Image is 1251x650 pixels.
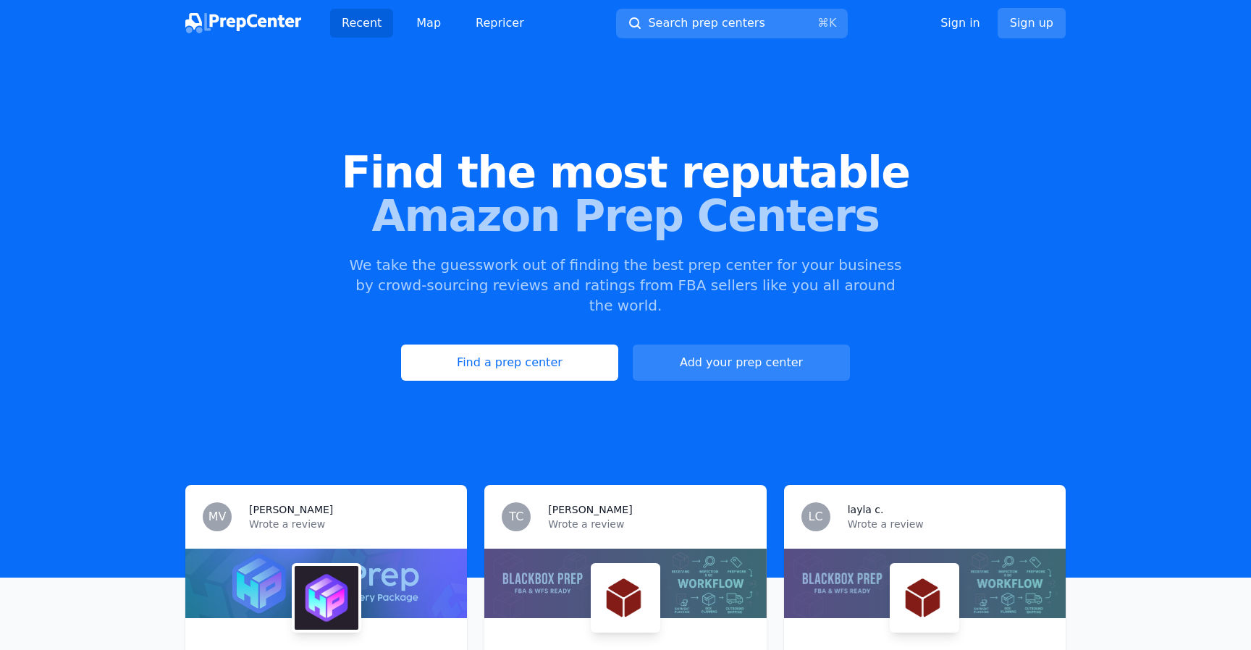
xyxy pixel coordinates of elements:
h3: [PERSON_NAME] [548,502,632,517]
img: PrepCenter [185,13,301,33]
span: LC [809,511,823,523]
p: Wrote a review [249,517,450,531]
span: Amazon Prep Centers [23,194,1228,237]
button: Search prep centers⌘K [616,9,848,38]
img: Black Box Preps [594,566,657,630]
a: Add your prep center [633,345,850,381]
span: Find the most reputable [23,151,1228,194]
p: Wrote a review [848,517,1048,531]
a: Recent [330,9,393,38]
a: Sign up [998,8,1066,38]
a: Find a prep center [401,345,618,381]
h3: layla c. [848,502,884,517]
a: Sign in [940,14,980,32]
a: Repricer [464,9,536,38]
a: Map [405,9,452,38]
kbd: K [829,16,837,30]
span: Search prep centers [648,14,764,32]
p: We take the guesswork out of finding the best prep center for your business by crowd-sourcing rev... [347,255,903,316]
span: MV [208,511,227,523]
p: Wrote a review [548,517,749,531]
span: TC [509,511,523,523]
kbd: ⌘ [817,16,829,30]
img: HexPrep [295,566,358,630]
img: Black Box Preps [893,566,956,630]
h3: [PERSON_NAME] [249,502,333,517]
